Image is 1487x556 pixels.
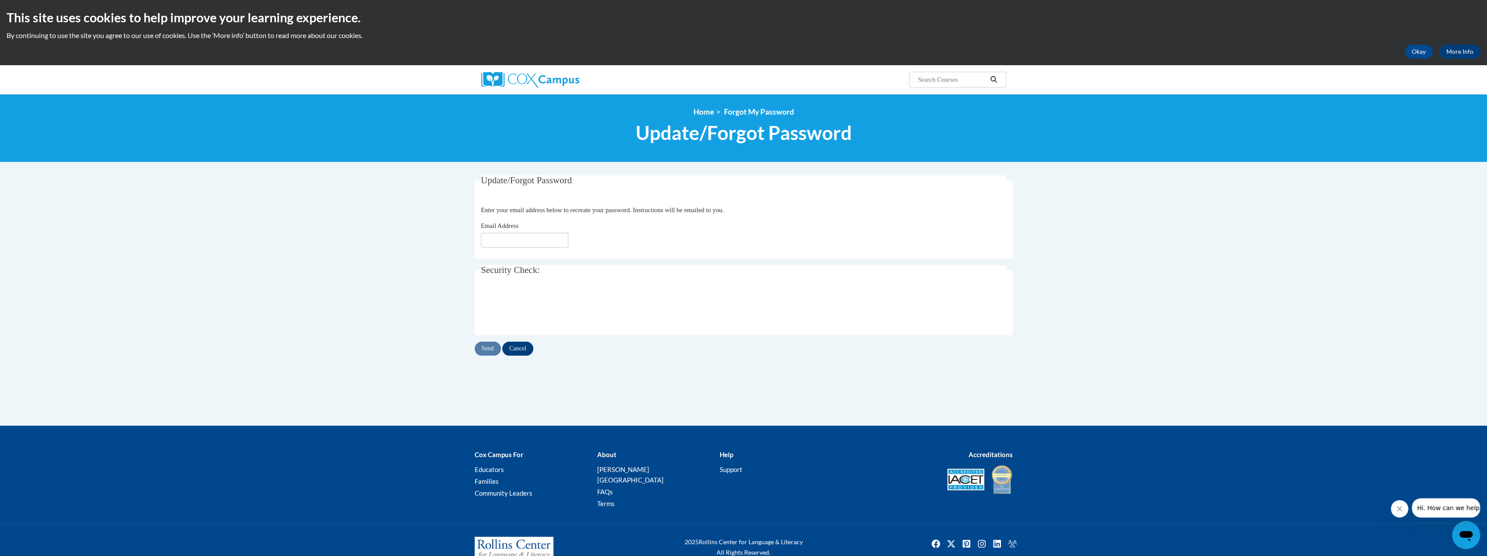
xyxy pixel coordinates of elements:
b: About [597,451,616,458]
iframe: Message from company [1412,498,1480,518]
span: Update/Forgot Password [481,175,572,185]
button: Search [987,74,1000,85]
a: [PERSON_NAME][GEOGRAPHIC_DATA] [597,465,663,484]
img: Facebook icon [929,537,943,551]
span: Forgot My Password [724,107,794,116]
img: Twitter icon [944,537,958,551]
input: Cancel [502,342,533,356]
img: Facebook group icon [1005,537,1019,551]
a: Support [719,465,742,473]
img: Accredited IACET® Provider [947,469,984,490]
img: LinkedIn icon [990,537,1004,551]
span: 2025 [685,538,699,546]
a: Terms [597,500,614,507]
a: FAQs [597,488,612,496]
iframe: reCAPTCHA [481,290,614,324]
input: Email [481,233,568,248]
input: Search Courses [917,74,987,85]
a: Instagram [975,537,989,551]
h2: This site uses cookies to help improve your learning experience. [7,9,1480,26]
b: Help [719,451,733,458]
p: By continuing to use the site you agree to our use of cookies. Use the ‘More info’ button to read... [7,31,1480,40]
iframe: Button to launch messaging window [1452,521,1480,549]
button: Okay [1405,45,1433,59]
a: Pinterest [959,537,973,551]
b: Cox Campus For [475,451,523,458]
img: Pinterest icon [959,537,973,551]
span: Hi. How can we help? [5,6,71,13]
a: Home [693,107,714,116]
a: Community Leaders [475,489,532,497]
b: Accreditations [969,451,1013,458]
a: More Info [1439,45,1480,59]
span: Email Address [481,222,518,229]
a: Facebook Group [1005,537,1019,551]
img: Cox Campus [481,72,579,87]
a: Educators [475,465,504,473]
img: Instagram icon [975,537,989,551]
span: Update/Forgot Password [636,121,852,144]
a: Facebook [929,537,943,551]
a: Families [475,477,499,485]
img: IDA® Accredited [991,464,1013,495]
a: Linkedin [990,537,1004,551]
a: Twitter [944,537,958,551]
iframe: Close message [1391,500,1408,518]
a: Cox Campus [481,72,647,87]
span: Security Check: [481,265,540,275]
span: Enter your email address below to recreate your password. Instructions will be emailed to you. [481,206,724,213]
